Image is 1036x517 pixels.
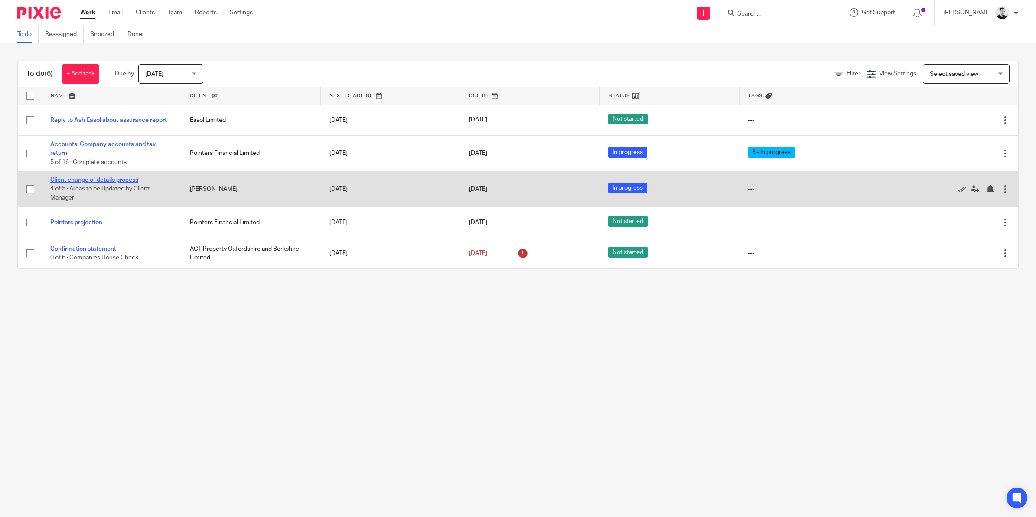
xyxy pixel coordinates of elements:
td: [PERSON_NAME] [181,171,321,207]
td: [DATE] [321,238,460,269]
td: Pointers Financial Limited [181,135,321,171]
span: [DATE] [145,71,163,77]
span: 0 of 6 · Companies House Check [50,255,138,261]
span: Select saved view [930,71,978,77]
td: [DATE] [321,207,460,238]
a: Pointers projection [50,219,102,226]
span: Not started [608,114,648,124]
td: Pointers Financial Limited [181,207,321,238]
h1: To do [26,69,53,79]
a: To do [17,26,39,43]
td: [DATE] [321,171,460,207]
div: --- [748,249,870,258]
td: [DATE] [321,135,460,171]
a: Reassigned [45,26,84,43]
span: Filter [847,71,860,77]
span: [DATE] [469,186,487,192]
a: + Add task [62,64,99,84]
td: ACT Property Oxfordshire and Berkshire Limited [181,238,321,269]
a: Work [80,8,95,17]
span: In progress [608,147,647,158]
span: In progress [608,183,647,193]
a: Email [108,8,123,17]
a: Reports [195,8,217,17]
a: Confirmation statement [50,246,116,252]
span: Tags [748,93,763,98]
a: Done [127,26,149,43]
a: Client change of details process [50,177,138,183]
div: --- [748,185,870,193]
span: [DATE] [469,219,487,226]
span: Not started [608,216,648,227]
span: 5 of 16 · Complete accounts [50,159,127,165]
a: Team [168,8,182,17]
span: (6) [45,70,53,77]
a: Clients [136,8,155,17]
a: Mark as done [958,185,971,193]
span: [DATE] [469,117,487,123]
img: Pixie [17,7,61,19]
a: Settings [230,8,253,17]
td: Easol Limited [181,105,321,135]
a: Snoozed [90,26,121,43]
td: [DATE] [321,105,460,135]
img: Dave_2025.jpg [995,6,1009,20]
p: [PERSON_NAME] [943,8,991,17]
div: --- [748,218,870,227]
span: View Settings [879,71,916,77]
input: Search [736,10,814,18]
a: Accounts: Company accounts and tax return [50,141,156,156]
span: [DATE] [469,150,487,156]
span: Not started [608,247,648,258]
div: --- [748,116,870,124]
a: Reply to Ash Easol about assurance report [50,117,167,123]
span: 3 - In progress [748,147,795,158]
span: [DATE] [469,250,487,256]
span: 4 of 5 · Areas to be Updated by Client Manager [50,186,150,201]
p: Due by [115,69,134,78]
span: Get Support [862,10,895,16]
